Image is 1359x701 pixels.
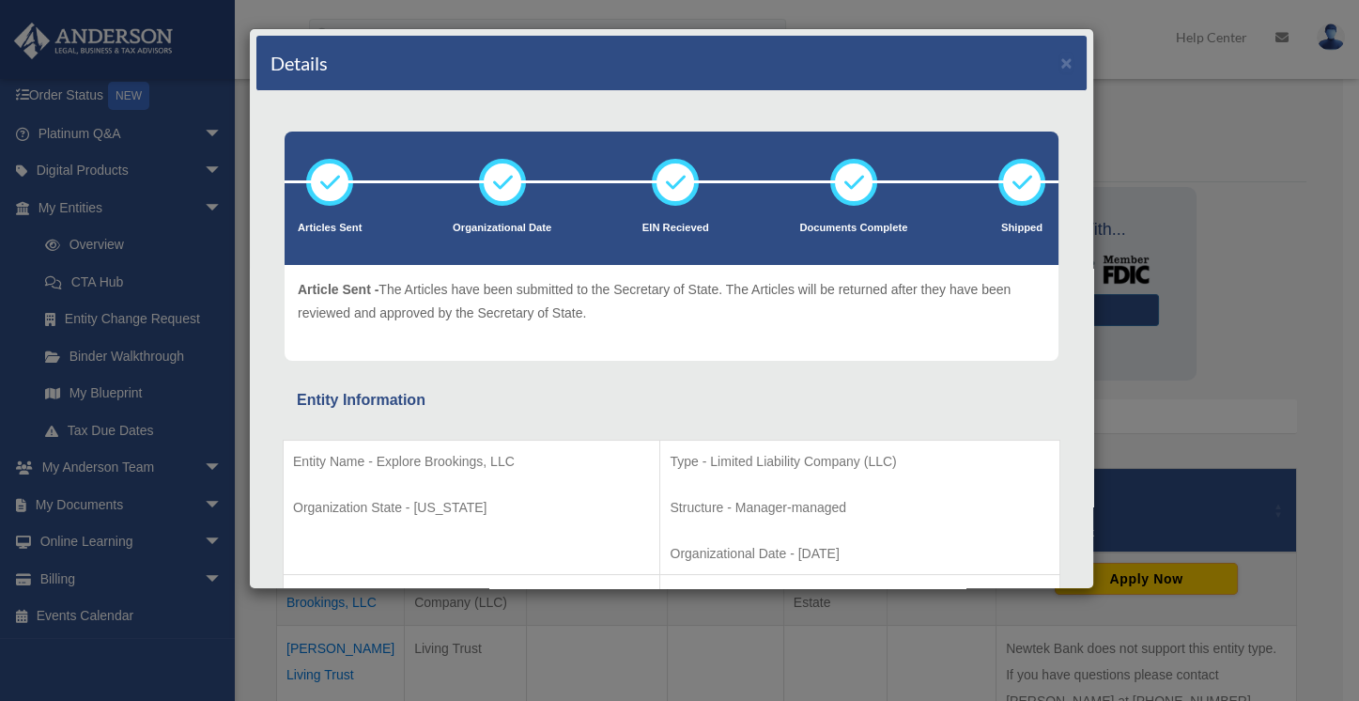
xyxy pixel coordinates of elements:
[293,450,650,474] p: Entity Name - Explore Brookings, LLC
[670,584,1050,608] p: Business Address - [STREET_ADDRESS][PERSON_NAME]
[293,496,650,520] p: Organization State - [US_STATE]
[799,219,907,238] p: Documents Complete
[297,387,1046,413] div: Entity Information
[298,282,378,297] span: Article Sent -
[998,219,1045,238] p: Shipped
[670,542,1050,566] p: Organizational Date - [DATE]
[270,50,328,76] h4: Details
[670,496,1050,520] p: Structure - Manager-managed
[642,219,709,238] p: EIN Recieved
[453,219,551,238] p: Organizational Date
[1060,53,1073,72] button: ×
[298,219,362,238] p: Articles Sent
[670,450,1050,474] p: Type - Limited Liability Company (LLC)
[298,278,1045,324] p: The Articles have been submitted to the Secretary of State. The Articles will be returned after t...
[293,584,650,608] p: EIN # - [US_EMPLOYER_IDENTIFICATION_NUMBER]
